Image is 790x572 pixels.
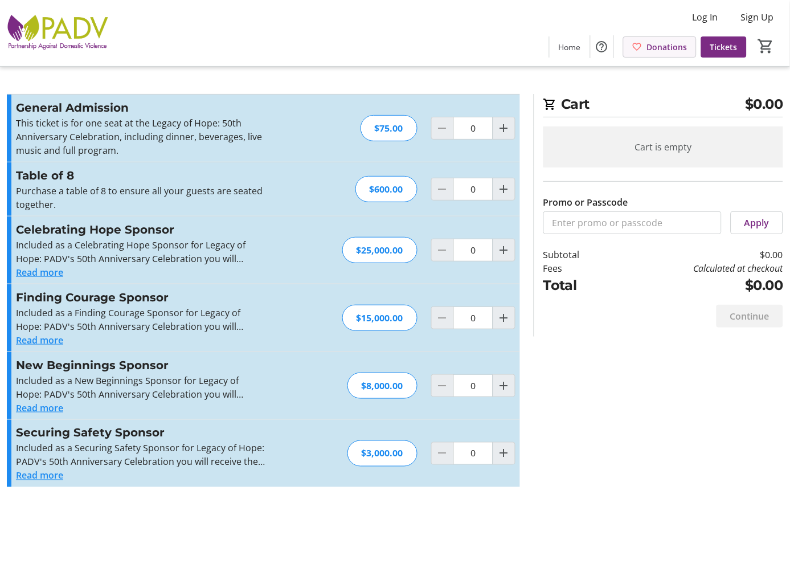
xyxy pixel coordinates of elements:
[16,306,265,333] p: Included as a Finding Courage Sponsor for Legacy of Hope: PADV's 50th Anniversary Celebration you...
[453,239,493,262] input: Celebrating Hope Sponsor Quantity
[543,211,722,234] input: Enter promo or passcode
[16,424,265,442] h3: Securing Safety Sponsor
[559,41,581,53] span: Home
[453,442,493,465] input: Securing Safety Sponsor Quantity
[16,265,63,279] button: Read more
[543,195,628,209] label: Promo or Passcode
[543,262,613,275] td: Fees
[16,167,265,184] h3: Table of 8
[493,443,515,464] button: Increment by one
[701,36,747,58] a: Tickets
[543,248,613,262] td: Subtotal
[7,5,108,62] img: Partnership Against Domestic Violence's Logo
[683,8,727,26] button: Log In
[16,289,265,306] h3: Finding Courage Sponsor
[613,262,783,275] td: Calculated at checkout
[647,41,687,53] span: Donations
[591,35,613,58] button: Help
[453,374,493,397] input: New Beginnings Sponsor Quantity
[16,357,265,374] h3: New Beginnings Sponsor
[550,36,590,58] a: Home
[756,36,776,56] button: Cart
[16,116,265,157] p: This ticket is for one seat at the Legacy of Hope: 50th Anniversary Celebration, including dinner...
[613,248,783,262] td: $0.00
[342,237,417,263] div: $25,000.00
[693,10,718,24] span: Log In
[543,275,613,296] td: Total
[16,238,265,265] p: Included as a Celebrating Hope Sponsor for Legacy of Hope: PADV's 50th Anniversary Celebration yo...
[361,115,417,141] div: $75.00
[543,94,783,117] h2: Cart
[342,305,417,331] div: $15,000.00
[16,333,63,347] button: Read more
[16,469,63,483] button: Read more
[16,221,265,238] h3: Celebrating Hope Sponsor
[16,99,265,116] h3: General Admission
[16,442,265,469] p: Included as a Securing Safety Sponsor for Legacy of Hope: PADV's 50th Anniversary Celebration you...
[347,440,417,467] div: $3,000.00
[453,178,493,201] input: Table of 8 Quantity
[731,211,783,234] button: Apply
[710,41,738,53] span: Tickets
[613,275,783,296] td: $0.00
[543,126,783,167] div: Cart is empty
[16,184,265,211] p: Purchase a table of 8 to ensure all your guests are seated together.
[16,374,265,401] p: Included as a New Beginnings Sponsor for Legacy of Hope: PADV's 50th Anniversary Celebration you ...
[741,10,774,24] span: Sign Up
[493,239,515,261] button: Increment by one
[493,117,515,139] button: Increment by one
[493,178,515,200] button: Increment by one
[493,375,515,397] button: Increment by one
[744,216,769,230] span: Apply
[16,401,63,415] button: Read more
[355,176,417,202] div: $600.00
[453,117,493,140] input: General Admission Quantity
[347,373,417,399] div: $8,000.00
[732,8,783,26] button: Sign Up
[745,94,783,115] span: $0.00
[453,307,493,329] input: Finding Courage Sponsor Quantity
[493,307,515,329] button: Increment by one
[623,36,697,58] a: Donations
